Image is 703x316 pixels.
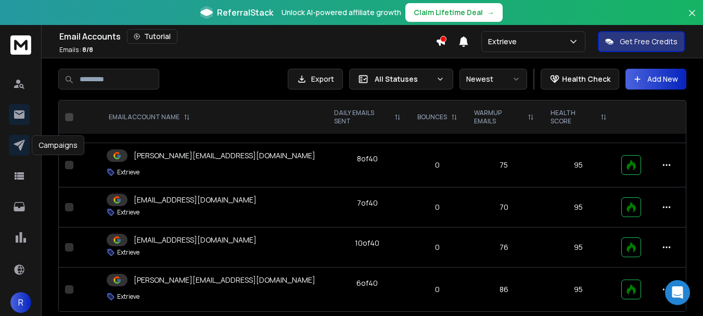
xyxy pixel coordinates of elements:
[134,150,315,161] p: [PERSON_NAME][EMAIL_ADDRESS][DOMAIN_NAME]
[466,187,542,227] td: 70
[466,268,542,312] td: 86
[117,248,139,257] p: Extrieve
[405,3,503,22] button: Claim Lifetime Deal→
[474,109,523,125] p: WARMUP EMAILS
[415,202,459,212] p: 0
[375,74,432,84] p: All Statuses
[59,29,436,44] div: Email Accounts
[117,208,139,217] p: Extrieve
[117,168,139,176] p: Extrieve
[32,135,84,155] div: Campaigns
[59,46,93,54] p: Emails :
[415,284,459,295] p: 0
[665,280,690,305] div: Open Intercom Messenger
[134,235,257,245] p: [EMAIL_ADDRESS][DOMAIN_NAME]
[541,69,619,90] button: Health Check
[109,113,190,121] div: EMAIL ACCOUNT NAME
[542,143,615,187] td: 95
[415,160,459,170] p: 0
[127,29,177,44] button: Tutorial
[551,109,596,125] p: HEALTH SCORE
[217,6,273,19] span: ReferralStack
[134,275,315,285] p: [PERSON_NAME][EMAIL_ADDRESS][DOMAIN_NAME]
[334,109,390,125] p: DAILY EMAILS SENT
[685,6,699,31] button: Close banner
[10,292,31,313] button: R
[625,69,686,90] button: Add New
[357,154,378,164] div: 8 of 40
[82,45,93,54] span: 8 / 8
[620,36,678,47] p: Get Free Credits
[282,7,401,18] p: Unlock AI-powered affiliate growth
[117,293,139,301] p: Extrieve
[459,69,527,90] button: Newest
[542,268,615,312] td: 95
[415,242,459,252] p: 0
[542,187,615,227] td: 95
[288,69,343,90] button: Export
[134,195,257,205] p: [EMAIL_ADDRESS][DOMAIN_NAME]
[542,227,615,268] td: 95
[487,7,494,18] span: →
[488,36,521,47] p: Extrieve
[357,198,378,208] div: 7 of 40
[466,143,542,187] td: 75
[562,74,610,84] p: Health Check
[356,278,378,288] div: 6 of 40
[417,113,447,121] p: BOUNCES
[466,227,542,268] td: 76
[355,238,379,248] div: 10 of 40
[598,31,685,52] button: Get Free Credits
